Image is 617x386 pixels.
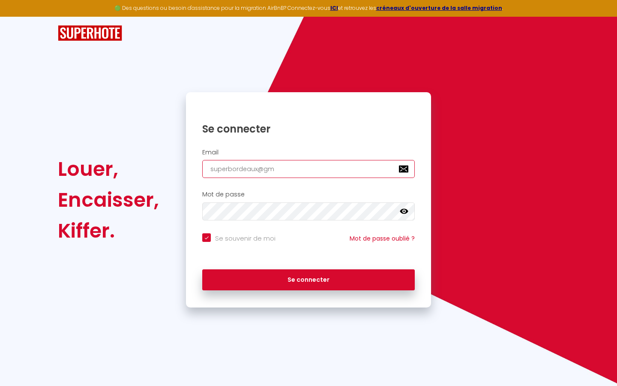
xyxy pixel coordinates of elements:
[330,4,338,12] a: ICI
[202,122,415,136] h1: Se connecter
[202,269,415,291] button: Se connecter
[376,4,502,12] a: créneaux d'ouverture de la salle migration
[58,184,159,215] div: Encaisser,
[202,191,415,198] h2: Mot de passe
[58,154,159,184] div: Louer,
[350,234,415,243] a: Mot de passe oublié ?
[7,3,33,29] button: Ouvrir le widget de chat LiveChat
[58,215,159,246] div: Kiffer.
[202,160,415,178] input: Ton Email
[202,149,415,156] h2: Email
[58,25,122,41] img: SuperHote logo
